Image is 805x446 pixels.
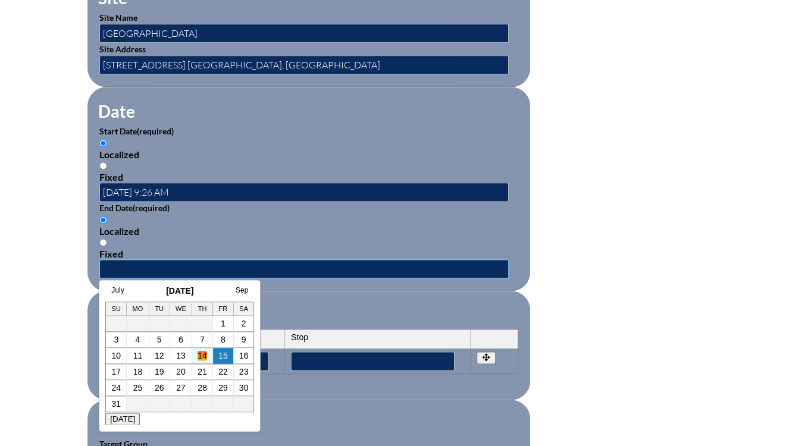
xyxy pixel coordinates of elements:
div: Fixed [99,248,518,259]
a: 6 [178,335,183,344]
a: 5 [157,335,162,344]
a: 28 [198,383,207,392]
input: Localized [99,216,107,224]
a: 9 [242,335,246,344]
a: 12 [155,351,164,360]
a: 20 [176,367,186,376]
button: [DATE] [105,413,140,425]
a: 31 [111,399,121,409]
a: Sep [236,286,248,294]
th: We [170,302,193,316]
legend: Other Information [97,414,237,434]
a: 23 [239,367,249,376]
a: July [111,286,124,294]
div: Localized [99,225,518,237]
a: 16 [239,351,249,360]
a: 8 [221,335,225,344]
th: Su [106,302,127,316]
th: Stop [285,329,471,348]
input: Fixed [99,238,107,246]
a: 26 [155,383,164,392]
a: 24 [111,383,121,392]
label: Site Name [99,12,137,23]
a: 18 [133,367,143,376]
a: 1 [221,319,225,328]
a: 17 [111,367,121,376]
th: Sa [234,302,254,316]
a: 13 [176,351,186,360]
a: 25 [133,383,143,392]
a: 27 [176,383,186,392]
input: Fixed [99,162,107,169]
div: Localized [99,149,518,160]
a: 29 [218,383,228,392]
label: End Date [99,203,170,213]
a: 2 [242,319,246,328]
label: Start Date [99,126,174,136]
a: 3 [114,335,118,344]
a: 4 [136,335,140,344]
label: Site Address [99,44,146,54]
a: 19 [155,367,164,376]
div: Fixed [99,171,518,183]
th: Tu [149,302,170,316]
a: 30 [239,383,249,392]
legend: Date [97,101,136,121]
th: Mo [127,302,149,316]
a: 11 [133,351,143,360]
th: Fr [213,302,234,316]
th: Th [192,302,213,316]
a: 15 [218,351,228,360]
input: Localized [99,139,107,147]
span: (required) [137,126,174,136]
span: (required) [133,203,170,213]
a: 21 [198,367,207,376]
a: 7 [200,335,205,344]
a: 10 [111,351,121,360]
a: 22 [218,367,228,376]
h3: [DATE] [105,286,254,296]
a: 14 [198,351,207,360]
legend: Periods [97,305,156,325]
